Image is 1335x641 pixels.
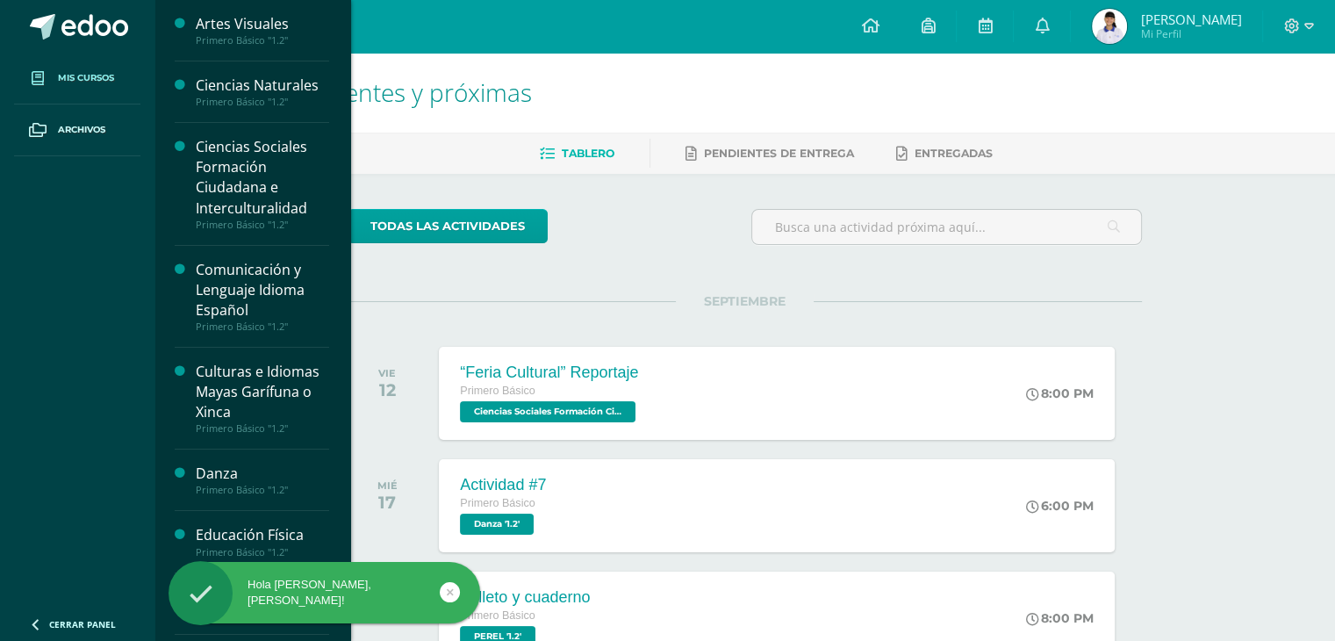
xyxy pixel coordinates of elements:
a: Ciencias Sociales Formación Ciudadana e InterculturalidadPrimero Básico "1.2" [196,137,329,230]
span: Ciencias Sociales Formación Ciudadana e Interculturalidad '1.2' [460,401,635,422]
div: Primero Básico "1.2" [196,484,329,496]
a: DanzaPrimero Básico "1.2" [196,464,329,496]
a: Tablero [540,140,614,168]
span: Pendientes de entrega [704,147,854,160]
span: Actividades recientes y próximas [176,76,532,109]
span: Danza '1.2' [460,514,534,535]
span: Primero Básico [460,385,535,397]
span: Entregadas [915,147,993,160]
div: Primero Básico "1.2" [196,219,329,231]
div: 12 [378,379,396,400]
span: Archivos [58,123,105,137]
span: Tablero [562,147,614,160]
a: Artes VisualesPrimero Básico "1.2" [196,14,329,47]
div: 6:00 PM [1026,498,1094,514]
a: Culturas e Idiomas Mayas Garífuna o XincaPrimero Básico "1.2" [196,362,329,435]
span: Mi Perfil [1140,26,1241,41]
div: Primero Básico "1.2" [196,546,329,558]
div: Primero Básico "1.2" [196,320,329,333]
div: Educación Física [196,525,329,545]
div: Primero Básico "1.2" [196,422,329,435]
div: Ciencias Sociales Formación Ciudadana e Interculturalidad [196,137,329,218]
div: Folleto y cuaderno [460,588,590,607]
div: MIÉ [377,479,398,492]
div: Comunicación y Lenguaje Idioma Español [196,260,329,320]
a: Mis cursos [14,53,140,104]
a: todas las Actividades [348,209,548,243]
a: Educación FísicaPrimero Básico "1.2" [196,525,329,558]
a: Comunicación y Lenguaje Idioma EspañolPrimero Básico "1.2" [196,260,329,333]
img: a870b3e5c06432351c4097df98eac26b.png [1092,9,1127,44]
div: Primero Básico "1.2" [196,96,329,108]
span: Mis cursos [58,71,114,85]
a: Pendientes de entrega [685,140,854,168]
a: Entregadas [896,140,993,168]
div: “Feria Cultural” Reportaje [460,364,640,382]
div: Ciencias Naturales [196,76,329,96]
div: VIE [378,367,396,379]
span: Cerrar panel [49,618,116,630]
div: Danza [196,464,329,484]
a: Ciencias NaturalesPrimero Básico "1.2" [196,76,329,108]
div: Actividad #7 [460,476,546,494]
div: 17 [377,492,398,513]
div: Artes Visuales [196,14,329,34]
div: Primero Básico "1.2" [196,34,329,47]
input: Busca una actividad próxima aquí... [752,210,1141,244]
div: Hola [PERSON_NAME], [PERSON_NAME]! [169,577,480,609]
div: Culturas e Idiomas Mayas Garífuna o Xinca [196,362,329,422]
span: Primero Básico [460,497,535,509]
a: Archivos [14,104,140,156]
div: 8:00 PM [1026,610,1094,626]
span: [PERSON_NAME] [1140,11,1241,28]
div: 8:00 PM [1026,385,1094,401]
span: SEPTIEMBRE [676,293,814,309]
